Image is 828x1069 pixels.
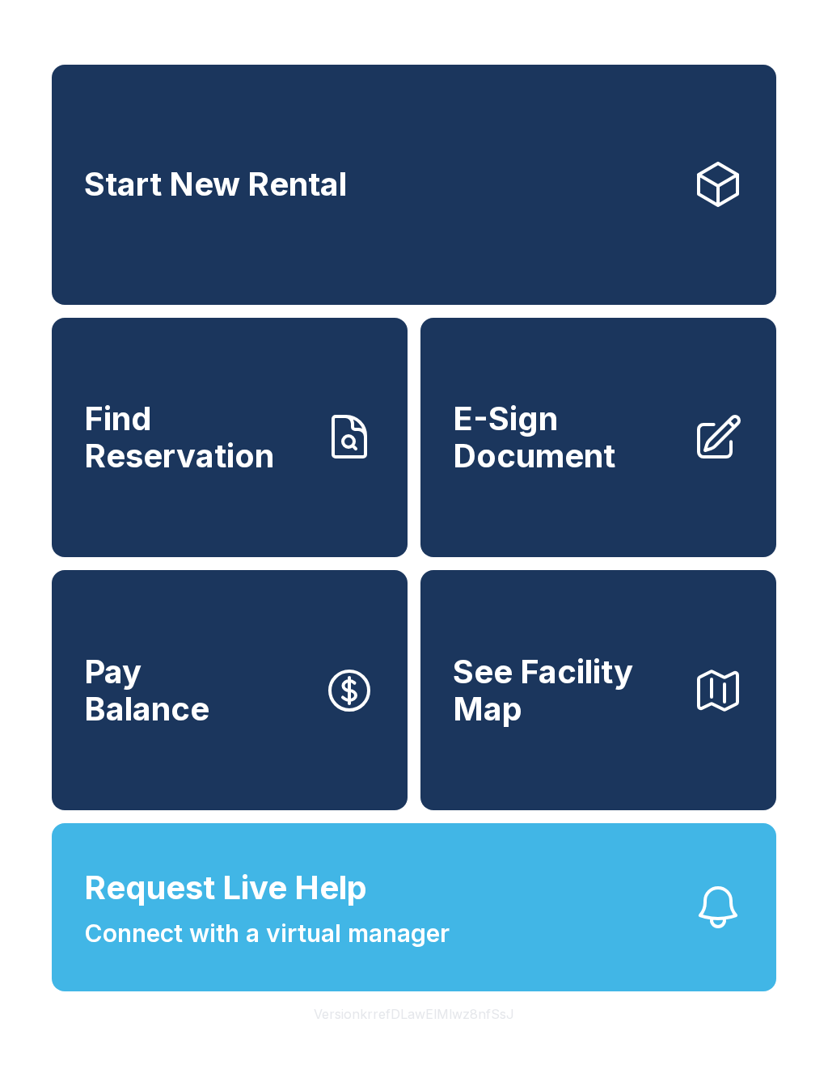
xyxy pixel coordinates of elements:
[84,864,367,912] span: Request Live Help
[453,653,679,727] span: See Facility Map
[84,166,347,203] span: Start New Rental
[301,991,527,1037] button: VersionkrrefDLawElMlwz8nfSsJ
[84,400,310,474] span: Find Reservation
[84,653,209,727] span: Pay Balance
[420,318,776,558] a: E-Sign Document
[52,570,408,810] button: PayBalance
[52,65,776,305] a: Start New Rental
[453,400,679,474] span: E-Sign Document
[52,823,776,991] button: Request Live HelpConnect with a virtual manager
[84,915,450,952] span: Connect with a virtual manager
[52,318,408,558] a: Find Reservation
[420,570,776,810] button: See Facility Map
